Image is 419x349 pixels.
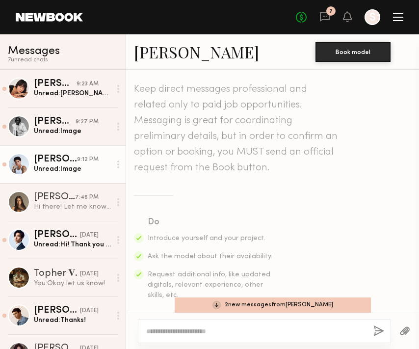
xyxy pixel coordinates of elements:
div: 2 new message s from [PERSON_NAME] [175,297,371,313]
div: Hi there! Let me know if you have any news:) [34,202,111,212]
div: Unread: Image [34,164,111,174]
div: 9:23 AM [77,80,99,89]
span: Messages [8,46,60,57]
a: 7 [319,11,330,24]
div: 7:46 PM [75,193,99,202]
div: 7 [329,9,333,14]
div: Unread: Image [34,127,111,136]
div: [PERSON_NAME] [34,155,77,164]
span: Request additional info, like updated digitals, relevant experience, other skills, etc. [148,271,270,298]
button: Book model [315,42,391,62]
span: Introduce yourself and your project. [148,235,265,242]
div: Unread: Thanks! [34,316,111,325]
div: 9:12 PM [77,155,99,164]
header: Keep direct messages professional and related only to paid job opportunities. Messaging is great ... [134,81,340,176]
div: [DATE] [80,231,99,240]
a: Book model [315,47,391,55]
div: [DATE] [80,269,99,279]
div: [PERSON_NAME] [34,117,76,127]
div: 9:27 PM [76,117,99,127]
div: [PERSON_NAME] [34,306,80,316]
div: Do [148,215,273,229]
div: [PERSON_NAME] [34,79,77,89]
a: S [365,9,380,25]
div: You: Okay let us know! [34,279,111,288]
a: [PERSON_NAME] [134,41,259,62]
div: [PERSON_NAME] [34,192,75,202]
div: Unread: [PERSON_NAME]! Yes, i’m available and interested, am I too late to be an option? [34,89,111,98]
span: Ask the model about their availability. [148,253,272,260]
div: Topher 𝐕. [34,268,80,279]
div: Unread: Hi! Thank you for reaching out. I’d love to submit. [34,240,111,249]
div: [PERSON_NAME] [34,230,80,240]
div: [DATE] [80,306,99,316]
